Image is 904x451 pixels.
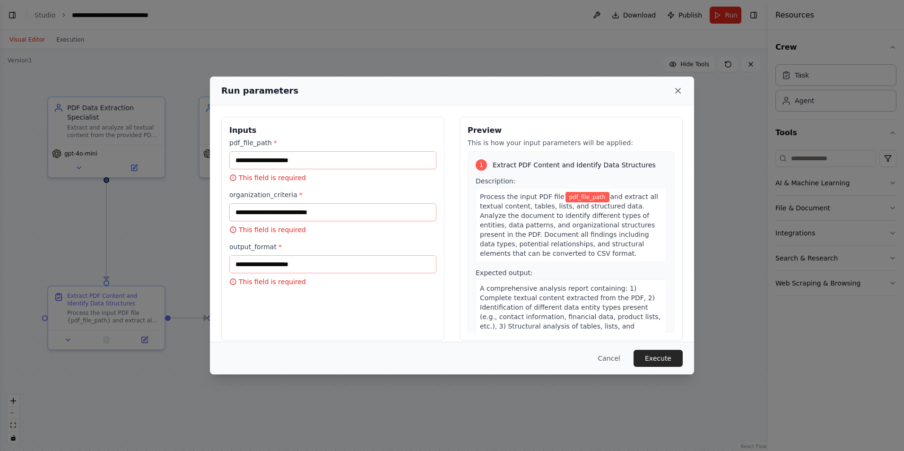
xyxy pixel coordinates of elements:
[229,277,436,286] p: This field is required
[493,160,656,170] span: Extract PDF Content and Identify Data Structures
[229,173,436,182] p: This field is required
[476,177,515,185] span: Description:
[468,125,675,136] h3: Preview
[229,138,436,147] label: pdf_file_path
[591,350,628,367] button: Cancel
[480,193,565,200] span: Process the input PDF file
[229,125,436,136] h3: Inputs
[476,159,487,171] div: 1
[480,193,658,257] span: and extract all textual content, tables, lists, and structured data. Analyze the document to iden...
[565,192,609,202] span: Variable: pdf_file_path
[229,225,436,234] p: This field is required
[229,190,436,199] label: organization_criteria
[634,350,683,367] button: Execute
[221,84,298,97] h2: Run parameters
[468,138,675,147] p: This is how your input parameters will be applied:
[476,269,533,277] span: Expected output:
[229,242,436,252] label: output_format
[480,285,662,358] span: A comprehensive analysis report containing: 1) Complete textual content extracted from the PDF, 2...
